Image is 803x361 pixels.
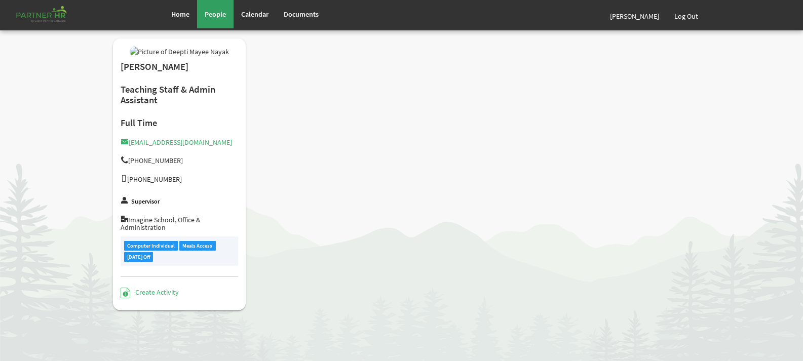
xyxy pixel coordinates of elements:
[121,62,239,72] h2: [PERSON_NAME]
[124,241,178,251] div: Computer Individual
[121,288,179,297] a: Create Activity
[284,10,319,19] span: Documents
[241,10,269,19] span: Calendar
[121,85,239,105] h2: Teaching Staff & Admin Assistant
[121,118,239,128] h4: Full Time
[130,47,229,57] img: Picture of Deepti Mayee Nayak
[124,252,154,262] div: [DATE] Off
[171,10,189,19] span: Home
[121,175,239,183] h5: [PHONE_NUMBER]
[602,2,667,30] a: [PERSON_NAME]
[121,156,239,165] h5: [PHONE_NUMBER]
[131,198,160,205] label: Supervisor
[205,10,226,19] span: People
[667,2,706,30] a: Log Out
[121,216,239,232] h5: Imagine School, Office & Administration
[179,241,216,251] div: Meals Access
[121,138,232,147] a: [EMAIL_ADDRESS][DOMAIN_NAME]
[121,288,130,298] img: Create Activity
